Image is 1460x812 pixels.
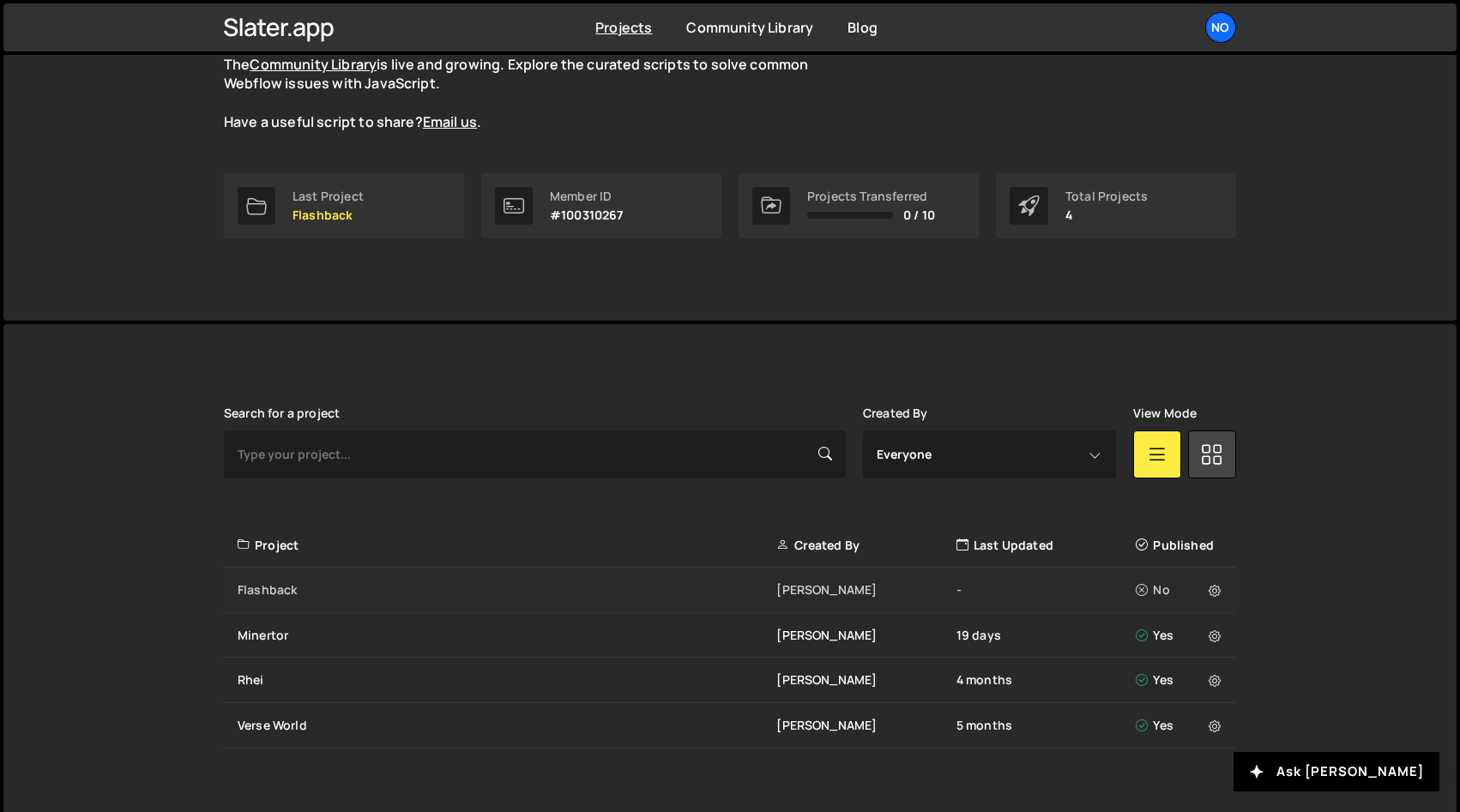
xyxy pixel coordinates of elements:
[1065,208,1148,222] p: 4
[224,703,1236,749] a: Verse World [PERSON_NAME] 5 months Yes
[1136,717,1226,734] div: Yes
[776,537,956,554] div: Created By
[293,189,364,203] div: Last Project
[956,537,1136,554] div: Last Updated
[776,627,956,644] div: [PERSON_NAME]
[1136,627,1226,644] div: Yes
[238,581,776,598] div: Flashback
[956,671,1136,689] div: 4 months
[1205,12,1236,43] a: No
[238,671,776,689] div: Rhei
[903,208,935,222] span: 0 / 10
[863,406,928,420] label: Created By
[686,18,813,37] a: Community Library
[250,55,377,74] a: Community Library
[238,537,776,554] div: Project
[776,671,956,689] div: [PERSON_NAME]
[550,189,624,203] div: Member ID
[238,627,776,644] div: Minertor
[1136,537,1226,554] div: Published
[807,189,935,203] div: Projects Transferred
[956,717,1136,734] div: 5 months
[423,112,477,131] a: Email us
[550,208,624,222] p: #100310267
[1234,752,1439,791] button: Ask [PERSON_NAME]
[1065,189,1148,203] div: Total Projects
[224,430,846,478] input: Type your project...
[956,581,1136,598] div: -
[776,717,956,734] div: [PERSON_NAME]
[224,568,1236,613] a: Flashback [PERSON_NAME] - No
[224,173,464,238] a: Last Project Flashback
[224,613,1236,659] a: Minertor [PERSON_NAME] 19 days Yes
[1136,671,1226,689] div: Yes
[1136,581,1226,598] div: No
[1133,406,1197,420] label: View Mode
[776,581,956,598] div: [PERSON_NAME]
[238,717,776,734] div: Verse World
[224,406,340,420] label: Search for a project
[224,55,842,132] p: The is live and growing. Explore the curated scripts to solve common Webflow issues with JavaScri...
[293,208,364,222] p: Flashback
[595,18,652,37] a: Projects
[956,627,1136,644] div: 19 days
[224,658,1236,703] a: Rhei [PERSON_NAME] 4 months Yes
[848,18,878,37] a: Blog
